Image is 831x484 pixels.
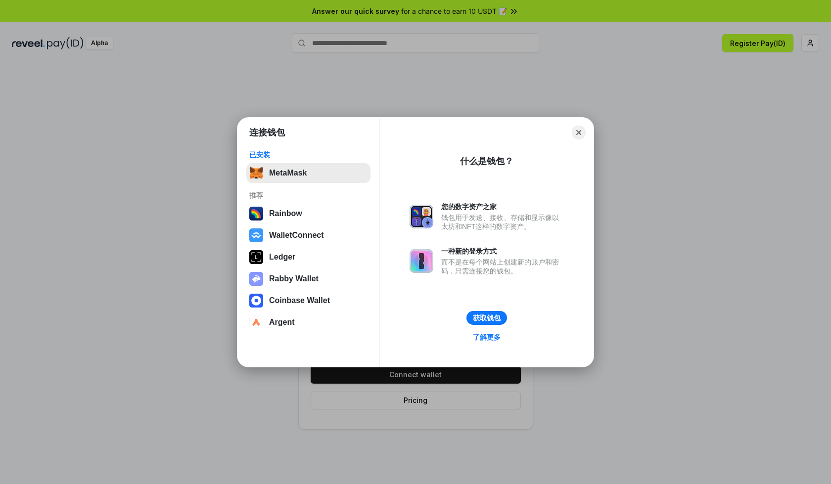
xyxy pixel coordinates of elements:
[441,247,564,256] div: 一种新的登录方式
[249,315,263,329] img: svg+xml,%3Csvg%20width%3D%2228%22%20height%3D%2228%22%20viewBox%3D%220%200%2028%2028%22%20fill%3D...
[441,258,564,275] div: 而不是在每个网站上创建新的账户和密码，只需连接您的钱包。
[473,333,501,342] div: 了解更多
[249,272,263,286] img: svg+xml,%3Csvg%20xmlns%3D%22http%3A%2F%2Fwww.w3.org%2F2000%2Fsvg%22%20fill%3D%22none%22%20viewBox...
[269,169,307,177] div: MetaMask
[249,166,263,180] img: svg+xml,%3Csvg%20fill%3D%22none%22%20height%3D%2233%22%20viewBox%3D%220%200%2035%2033%22%20width%...
[269,318,295,327] div: Argent
[269,209,302,218] div: Rainbow
[249,207,263,220] img: svg+xml,%3Csvg%20width%3D%22120%22%20height%3D%22120%22%20viewBox%3D%220%200%20120%20120%22%20fil...
[249,294,263,308] img: svg+xml,%3Csvg%20width%3D%2228%22%20height%3D%2228%22%20viewBox%3D%220%200%2028%2028%22%20fill%3D...
[246,312,370,332] button: Argent
[441,202,564,211] div: 您的数字资产之家
[269,274,319,283] div: Rabby Wallet
[473,313,501,322] div: 获取钱包
[249,127,285,138] h1: 连接钱包
[246,204,370,223] button: Rainbow
[572,126,586,139] button: Close
[249,228,263,242] img: svg+xml,%3Csvg%20width%3D%2228%22%20height%3D%2228%22%20viewBox%3D%220%200%2028%2028%22%20fill%3D...
[467,331,507,344] a: 了解更多
[246,269,370,289] button: Rabby Wallet
[249,150,368,159] div: 已安装
[410,205,433,228] img: svg+xml,%3Csvg%20xmlns%3D%22http%3A%2F%2Fwww.w3.org%2F2000%2Fsvg%22%20fill%3D%22none%22%20viewBox...
[410,249,433,273] img: svg+xml,%3Csvg%20xmlns%3D%22http%3A%2F%2Fwww.w3.org%2F2000%2Fsvg%22%20fill%3D%22none%22%20viewBox...
[246,225,370,245] button: WalletConnect
[269,296,330,305] div: Coinbase Wallet
[246,247,370,267] button: Ledger
[269,231,324,240] div: WalletConnect
[249,250,263,264] img: svg+xml,%3Csvg%20xmlns%3D%22http%3A%2F%2Fwww.w3.org%2F2000%2Fsvg%22%20width%3D%2228%22%20height%3...
[466,311,507,325] button: 获取钱包
[246,163,370,183] button: MetaMask
[460,155,513,167] div: 什么是钱包？
[246,291,370,310] button: Coinbase Wallet
[441,213,564,231] div: 钱包用于发送、接收、存储和显示像以太坊和NFT这样的数字资产。
[249,191,368,200] div: 推荐
[269,253,295,262] div: Ledger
